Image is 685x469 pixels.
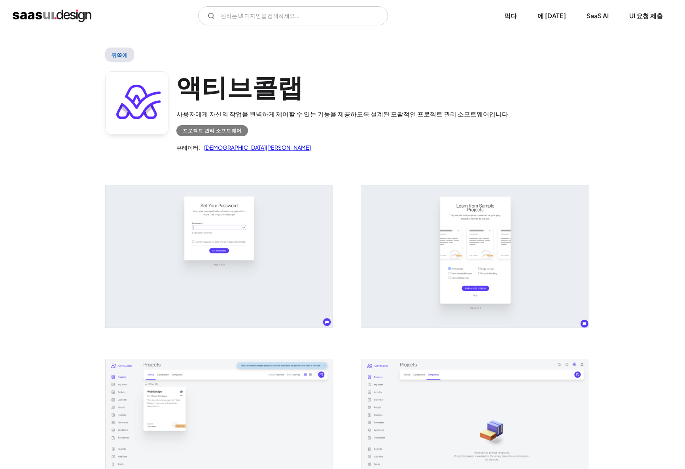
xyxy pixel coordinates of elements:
font: 사용자에게 자신의 작업을 완벽하게 제어할 수 있는 기능을 제공하도록 설계된 포괄적인 프로젝트 관리 소프트웨어입니다. [176,110,510,118]
font: SaaS AI [587,11,609,20]
font: 에 [DATE] [537,11,566,20]
img: 641ed132924c5c66e86c0add_Activecollab%20Welcome%20Screen.png [106,185,333,328]
a: 집 [13,10,91,22]
font: 프로젝트 관리 소프트웨어 [183,128,242,133]
a: 라이트박스 열기 [106,185,333,328]
font: 큐레이터: [176,144,200,151]
a: 에 [DATE] [528,7,575,25]
a: 뒤쪽에 [105,48,134,62]
form: 이메일 양식 [198,6,388,25]
font: UI 요청 제출 [629,11,663,20]
a: 라이트박스 열기 [362,185,589,328]
a: UI 요청 제출 [620,7,672,25]
input: 원하는 UI 디자인을 검색하세요... [198,6,388,25]
font: 뒤쪽에 [111,51,128,58]
img: 641ed1327fb7bf4d6d6ab906_Activecollab%20Sample%20Project%20Screen.png [362,185,589,328]
font: [DEMOGRAPHIC_DATA][PERSON_NAME] [204,144,311,151]
a: [DEMOGRAPHIC_DATA][PERSON_NAME] [200,143,311,152]
font: 액티브콜랩 [176,71,303,102]
font: 먹다 [504,11,517,20]
a: SaaS AI [577,7,618,25]
a: 먹다 [495,7,526,25]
